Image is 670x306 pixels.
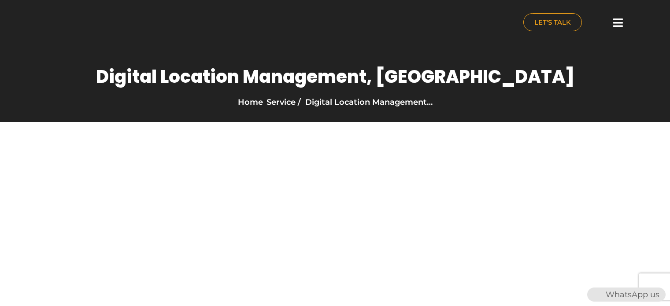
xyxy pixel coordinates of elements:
a: WhatsAppWhatsApp us [587,290,666,299]
a: nuance-qatar_logo [22,4,331,43]
li: Digital Location Management… [296,96,433,108]
img: nuance-qatar_logo [22,4,96,43]
img: WhatsApp [588,288,602,302]
a: Home [238,97,263,107]
h1: Digital Location Management, [GEOGRAPHIC_DATA] [96,66,574,87]
li: Service [267,96,296,108]
span: LET'S TALK [534,19,571,26]
div: WhatsApp us [587,288,666,302]
a: LET'S TALK [523,13,582,31]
